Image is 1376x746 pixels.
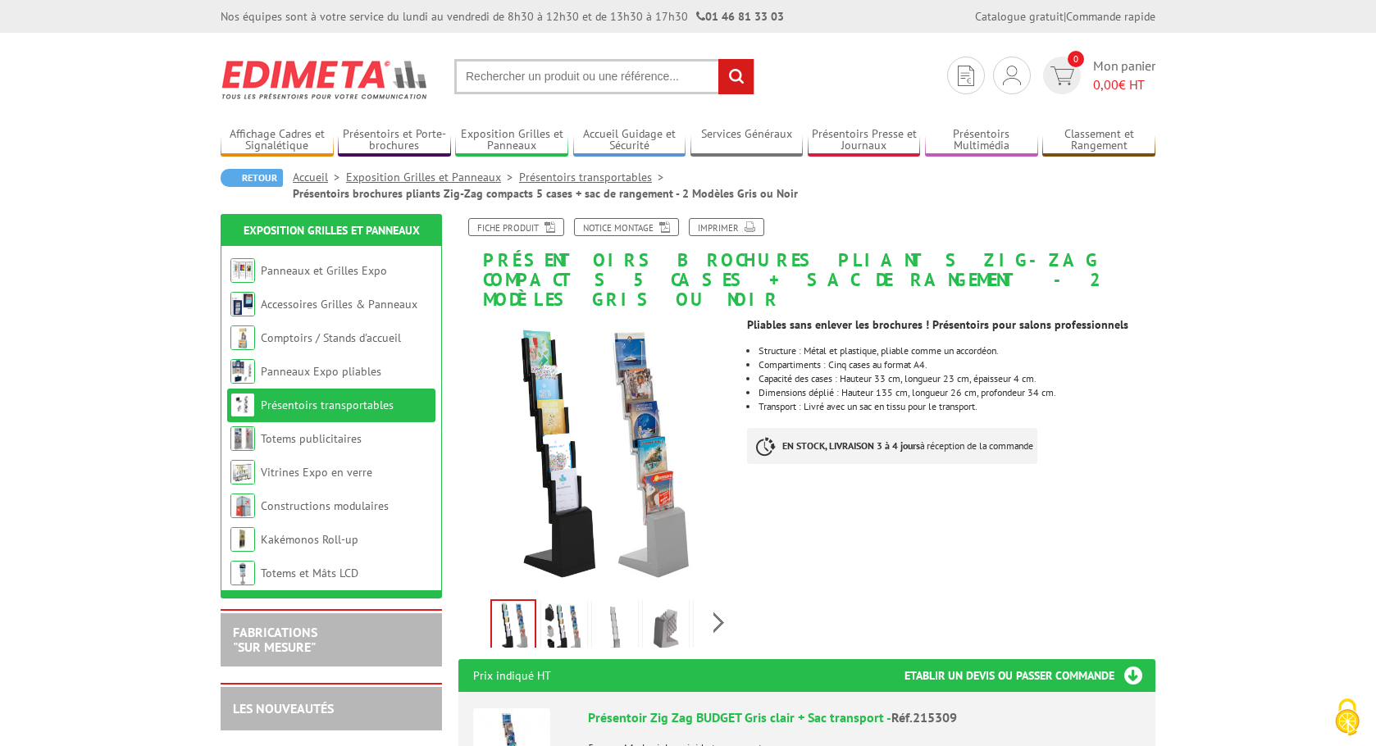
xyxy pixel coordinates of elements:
h1: Présentoirs brochures pliants Zig-Zag compacts 5 cases + sac de rangement - 2 Modèles Gris ou Noir [446,218,1168,310]
div: Présentoir Zig Zag BUDGET Gris clair + Sac transport - [588,708,1141,727]
span: 0 [1068,51,1084,67]
img: Totems publicitaires [230,426,255,451]
img: presentoirs_zig_zag_noir_plie_noir_213200-2.jpg [697,603,736,653]
img: devis rapide [1050,66,1074,85]
p: à réception de la commande [747,428,1037,464]
li: Capacité des cases : Hauteur 33 cm, longueur 23 cm, épaisseur 4 cm. [759,374,1155,384]
span: Réf.215309 [891,709,957,726]
a: Vitrines Expo en verre [261,465,372,480]
a: Accessoires Grilles & Panneaux [261,297,417,312]
div: | [975,8,1155,25]
img: presentoirs_zig_zag_noir_deplies_gris_noir_215309_213200_avec_sac_pliees_exemples.jpg [544,603,584,653]
li: Présentoirs brochures pliants Zig-Zag compacts 5 cases + sac de rangement - 2 Modèles Gris ou Noir [293,185,798,202]
span: Next [711,609,727,636]
button: Cookies (fenêtre modale) [1319,690,1376,746]
h3: Etablir un devis ou passer commande [904,659,1155,692]
a: Catalogue gratuit [975,9,1064,24]
a: devis rapide 0 Mon panier 0,00€ HT [1039,57,1155,94]
div: Structure : Métal et plastique, pliable comme un accordéon. [759,346,1155,356]
img: Constructions modulaires [230,494,255,518]
li: Compartiments : Cinq cases au format A4. [759,360,1155,370]
li: Transport : Livré avec un sac en tissu pour le transport. [759,402,1155,412]
a: Panneaux Expo pliables [261,364,381,379]
img: Kakémonos Roll-up [230,527,255,552]
a: Constructions modulaires [261,498,389,513]
span: € HT [1093,75,1155,94]
a: Affichage Cadres et Signalétique [221,127,334,154]
img: Cookies (fenêtre modale) [1327,697,1368,738]
a: Exposition Grilles et Panneaux [244,223,420,238]
a: Totems publicitaires [261,431,362,446]
p: Pliables sans enlever les brochures ! Présentoirs pour salons professionnels [747,320,1155,330]
img: presentoir_zig_zag_budget_sac_transport_215309_vide_deplie.jpg [595,603,635,653]
li: Dimensions déplié : Hauteur 135 cm, longueur 26 cm, profondeur 34 cm. [759,388,1155,398]
a: Retour [221,169,283,187]
a: Kakémonos Roll-up [261,532,358,547]
img: devis rapide [958,66,974,86]
a: Classement et Rangement [1042,127,1155,154]
p: Prix indiqué HT [473,659,551,692]
a: Panneaux et Grilles Expo [261,263,387,278]
a: Présentoirs Multimédia [925,127,1038,154]
img: Comptoirs / Stands d'accueil [230,325,255,350]
span: 0,00 [1093,76,1119,93]
a: Exposition Grilles et Panneaux [346,170,519,184]
a: Accueil [293,170,346,184]
img: Panneaux Expo pliables [230,359,255,384]
img: Vitrines Expo en verre [230,460,255,484]
a: Exposition Grilles et Panneaux [455,127,568,154]
img: Panneaux et Grilles Expo [230,258,255,283]
img: Présentoirs transportables [230,393,255,417]
a: Présentoirs transportables [519,170,670,184]
input: rechercher [718,59,754,94]
a: Comptoirs / Stands d'accueil [261,330,401,345]
a: Services Généraux [690,127,804,154]
strong: 01 46 81 33 03 [696,9,784,24]
img: presentoirs_zig_zag_noir_deplie_gris_noir_215309_213200_fiche_presentation.jpg [492,601,535,652]
a: LES NOUVEAUTÉS [233,700,334,716]
a: Commande rapide [1066,9,1155,24]
a: FABRICATIONS"Sur Mesure" [233,624,317,655]
img: presentoirs_zig_zag_noir_deplie_gris_noir_215309_213200_fiche_presentation.jpg [458,318,735,594]
a: Notice Montage [574,218,679,236]
a: Présentoirs transportables [261,398,394,412]
img: Accessoires Grilles & Panneaux [230,292,255,316]
div: Nos équipes sont à votre service du lundi au vendredi de 8h30 à 12h30 et de 13h30 à 17h30 [221,8,784,25]
input: Rechercher un produit ou une référence... [454,59,754,94]
span: Mon panier [1093,57,1155,94]
img: presentoir_zig_zag_budget_sac_transport_215309_vide_plie.jpg [646,603,686,653]
img: Totems et Mâts LCD [230,561,255,585]
a: Fiche produit [468,218,564,236]
a: Totems et Mâts LCD [261,566,358,580]
a: Présentoirs Presse et Journaux [808,127,921,154]
strong: EN STOCK, LIVRAISON 3 à 4 jours [782,439,920,452]
a: Accueil Guidage et Sécurité [573,127,686,154]
img: devis rapide [1003,66,1021,85]
img: Edimeta [221,49,430,110]
a: Présentoirs et Porte-brochures [338,127,451,154]
a: Imprimer [689,218,764,236]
